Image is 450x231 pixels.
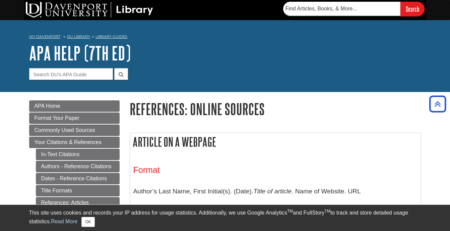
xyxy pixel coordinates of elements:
[67,34,90,39] a: DU Library
[130,133,421,151] h2: Article on a Webpage
[29,32,421,43] nav: breadcrumb
[81,217,94,227] button: Close
[29,34,60,40] a: My Davenport
[325,209,330,214] sup: TM
[36,149,120,160] a: In-Text Citations
[29,112,120,124] a: Format Your Paper
[29,137,120,148] a: Your Citations & References
[130,100,421,118] h1: References: Online Sources
[427,99,448,108] a: Back to Top
[51,219,77,224] a: Read More
[95,34,127,39] a: Library Guides
[36,161,120,172] a: Authors - Reference Citations
[29,125,120,136] a: Commonly Used Sources
[35,127,95,133] span: Commonly Used Sources
[35,139,102,145] span: Your Citations & References
[29,43,131,63] a: APA Help (7th Ed)
[29,68,113,80] input: Search DU's APA Guide
[287,209,293,214] sup: TM
[35,115,79,121] span: Format Your Paper
[400,2,425,16] input: Search
[26,2,153,18] img: DU Library
[36,173,120,184] a: Dates - Reference Citations
[133,165,417,175] h3: Format
[29,209,421,227] div: This site uses cookies and records your IP address for usage statistics. Additionally, we use Goo...
[283,2,400,16] input: Find Articles, Books, & More...
[35,103,60,109] span: APA Home
[133,182,417,201] p: Author’s Last Name, First Initial(s). (Date). . Name of Website. URL
[29,100,120,112] a: APA Home
[283,2,425,16] form: Searches DU Library's articles, books, and more
[253,188,292,195] i: Title of article
[36,197,120,209] a: References: Articles
[36,185,120,196] a: Title Formats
